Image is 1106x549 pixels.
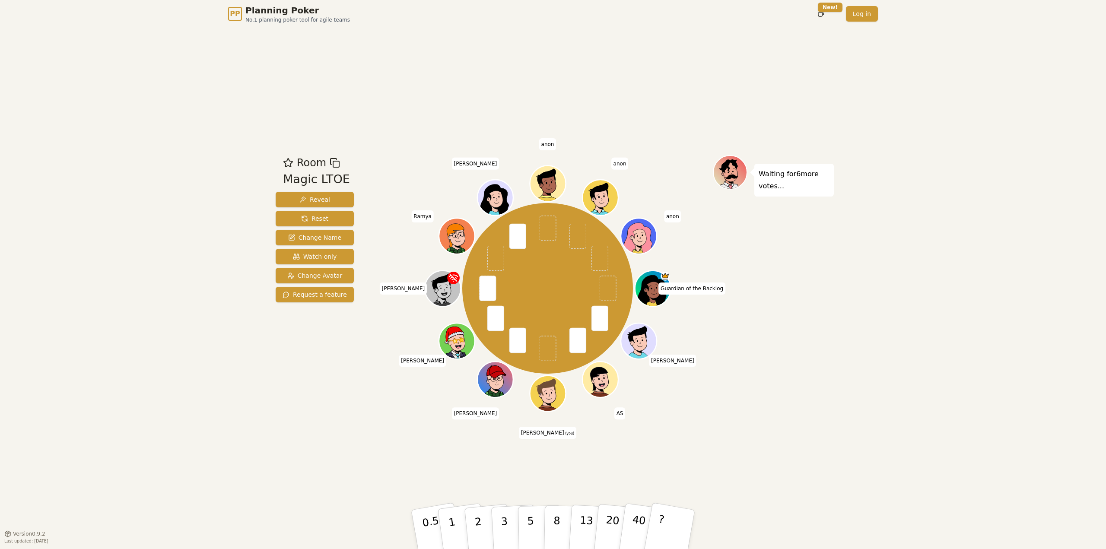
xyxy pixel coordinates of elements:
span: Click to change your name [658,282,725,295]
div: New! [818,3,842,12]
button: Watch only [276,249,354,264]
span: Click to change your name [452,407,499,419]
span: Click to change your name [452,157,499,169]
button: Change Name [276,230,354,245]
span: Click to change your name [611,157,629,169]
span: (you) [564,432,575,435]
span: Click to change your name [649,355,696,367]
button: Click to change your avatar [531,377,565,410]
button: Add as favourite [283,155,293,171]
button: Reset [276,211,354,226]
span: Version 0.9.2 [13,530,45,537]
button: Request a feature [276,287,354,302]
span: Change Name [288,233,341,242]
span: Watch only [293,252,337,261]
span: Click to change your name [411,210,434,222]
span: Planning Poker [245,4,350,16]
div: Magic LTOE [283,171,350,188]
a: PPPlanning PokerNo.1 planning poker tool for agile teams [228,4,350,23]
span: Guardian of the Backlog is the host [661,272,670,281]
a: Log in [846,6,878,22]
span: No.1 planning poker tool for agile teams [245,16,350,23]
button: Version0.9.2 [4,530,45,537]
span: Click to change your name [664,210,681,222]
span: Room [297,155,326,171]
span: Request a feature [283,290,347,299]
span: Click to change your name [380,282,427,295]
p: Waiting for 6 more votes... [759,168,829,192]
button: New! [813,6,829,22]
span: Click to change your name [539,138,556,150]
span: Last updated: [DATE] [4,539,48,543]
span: Reset [301,214,328,223]
span: PP [230,9,240,19]
span: Click to change your name [519,427,576,439]
button: Change Avatar [276,268,354,283]
span: Change Avatar [287,271,343,280]
span: Click to change your name [399,355,446,367]
button: Reveal [276,192,354,207]
span: Reveal [299,195,330,204]
span: Click to change your name [614,407,626,419]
